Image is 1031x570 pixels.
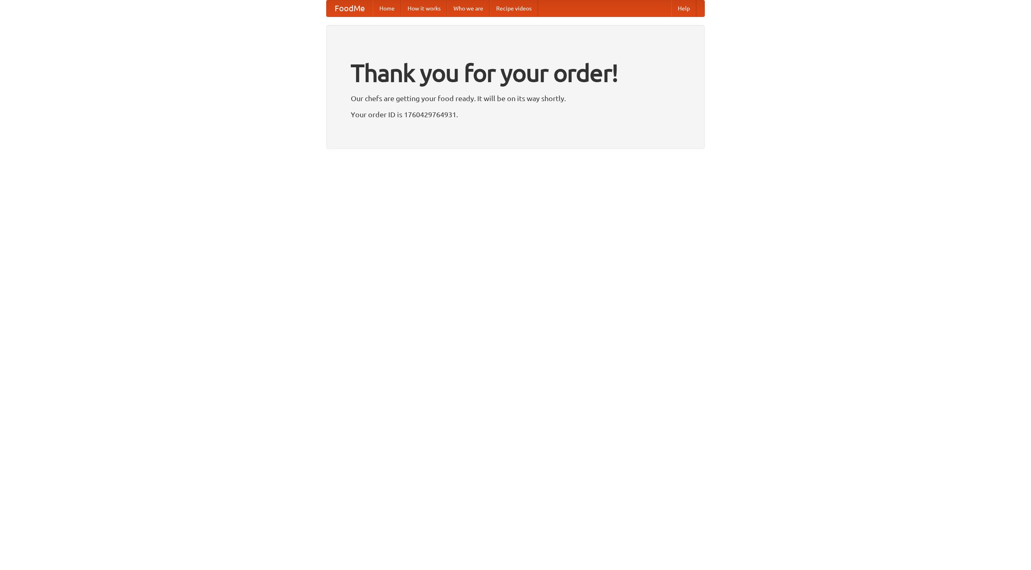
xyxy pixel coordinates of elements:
a: Recipe videos [490,0,538,17]
p: Our chefs are getting your food ready. It will be on its way shortly. [351,92,680,104]
a: Who we are [447,0,490,17]
a: Help [671,0,696,17]
a: FoodMe [327,0,373,17]
h1: Thank you for your order! [351,54,680,92]
a: Home [373,0,401,17]
p: Your order ID is 1760429764931. [351,108,680,120]
a: How it works [401,0,447,17]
